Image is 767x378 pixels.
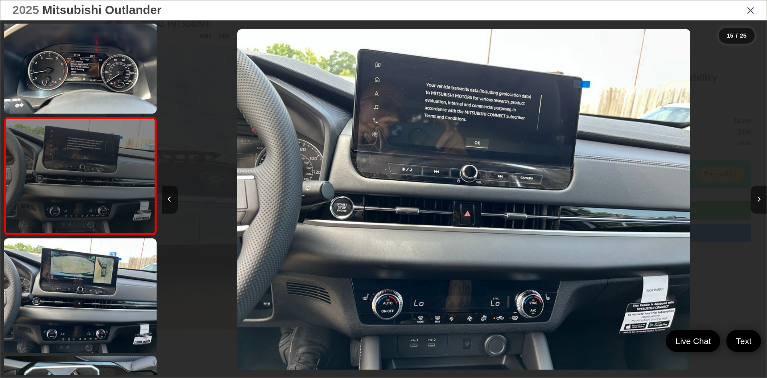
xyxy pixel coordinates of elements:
[740,32,747,39] span: 25
[747,5,755,15] i: Close gallery
[727,32,733,39] span: 15
[237,29,690,370] img: 2025 Mitsubishi Outlander Trail Edition
[732,336,755,346] span: Text
[162,186,178,214] button: Previous image
[42,3,161,16] span: Mitsubishi Outlander
[12,3,39,16] span: 2025
[726,330,761,352] a: Text
[161,29,766,370] div: 2025 Mitsubishi Outlander Trail Edition 14
[735,33,738,38] span: /
[666,330,721,352] a: Live Chat
[2,237,158,354] img: 2025 Mitsubishi Outlander Trail Edition
[751,186,767,214] button: Next image
[672,336,715,346] span: Live Chat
